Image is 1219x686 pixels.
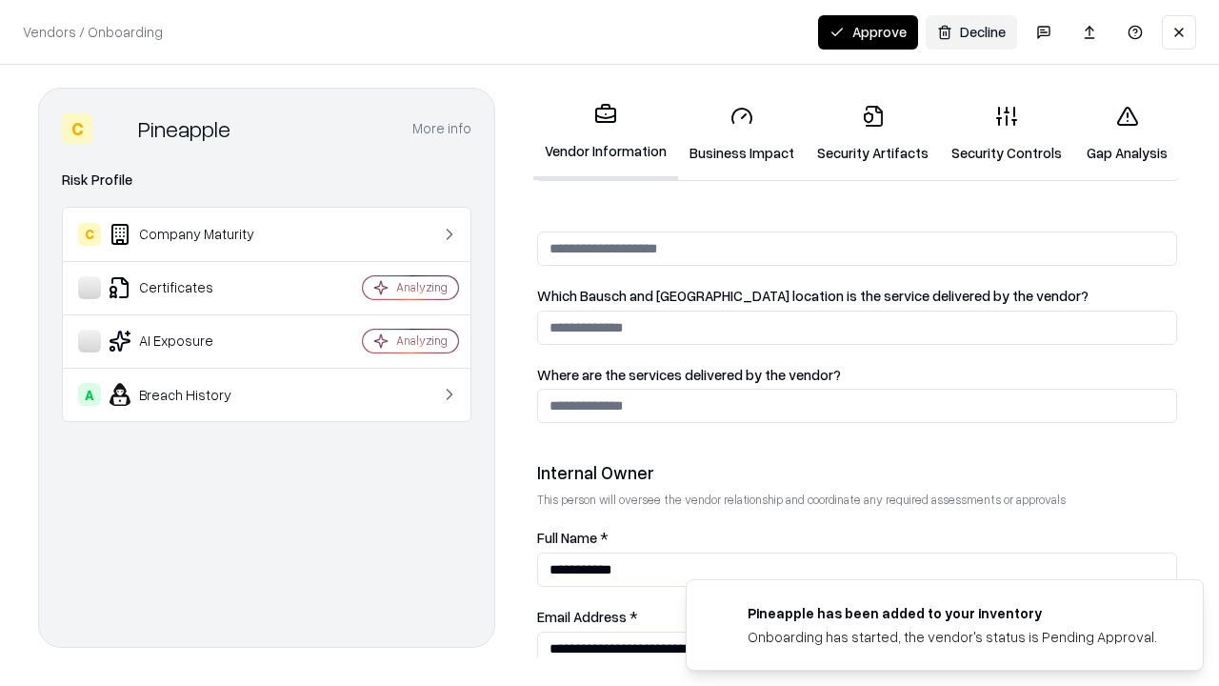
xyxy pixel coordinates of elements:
button: Decline [926,15,1017,50]
div: C [78,223,101,246]
div: Onboarding has started, the vendor's status is Pending Approval. [748,627,1157,647]
img: Pineapple [100,113,130,144]
div: Pineapple has been added to your inventory [748,603,1157,623]
button: Approve [818,15,918,50]
p: Vendors / Onboarding [23,22,163,42]
label: Full Name * [537,531,1177,545]
div: Company Maturity [78,223,306,246]
div: Risk Profile [62,169,471,192]
div: AI Exposure [78,330,306,353]
a: Security Controls [940,90,1073,178]
div: Certificates [78,276,306,299]
div: Pineapple [138,113,230,144]
label: Which Bausch and [GEOGRAPHIC_DATA] location is the service delivered by the vendor? [537,289,1177,303]
a: Security Artifacts [806,90,940,178]
div: C [62,113,92,144]
div: Analyzing [396,333,448,349]
div: Analyzing [396,279,448,295]
label: Email Address * [537,610,1177,624]
p: This person will oversee the vendor relationship and coordinate any required assessments or appro... [537,492,1177,508]
button: More info [412,111,471,146]
img: pineappleenergy.com [709,603,732,626]
div: Breach History [78,383,306,406]
a: Vendor Information [533,88,678,180]
div: A [78,383,101,406]
a: Gap Analysis [1073,90,1181,178]
label: Where are the services delivered by the vendor? [537,368,1177,382]
div: Internal Owner [537,461,1177,484]
a: Business Impact [678,90,806,178]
